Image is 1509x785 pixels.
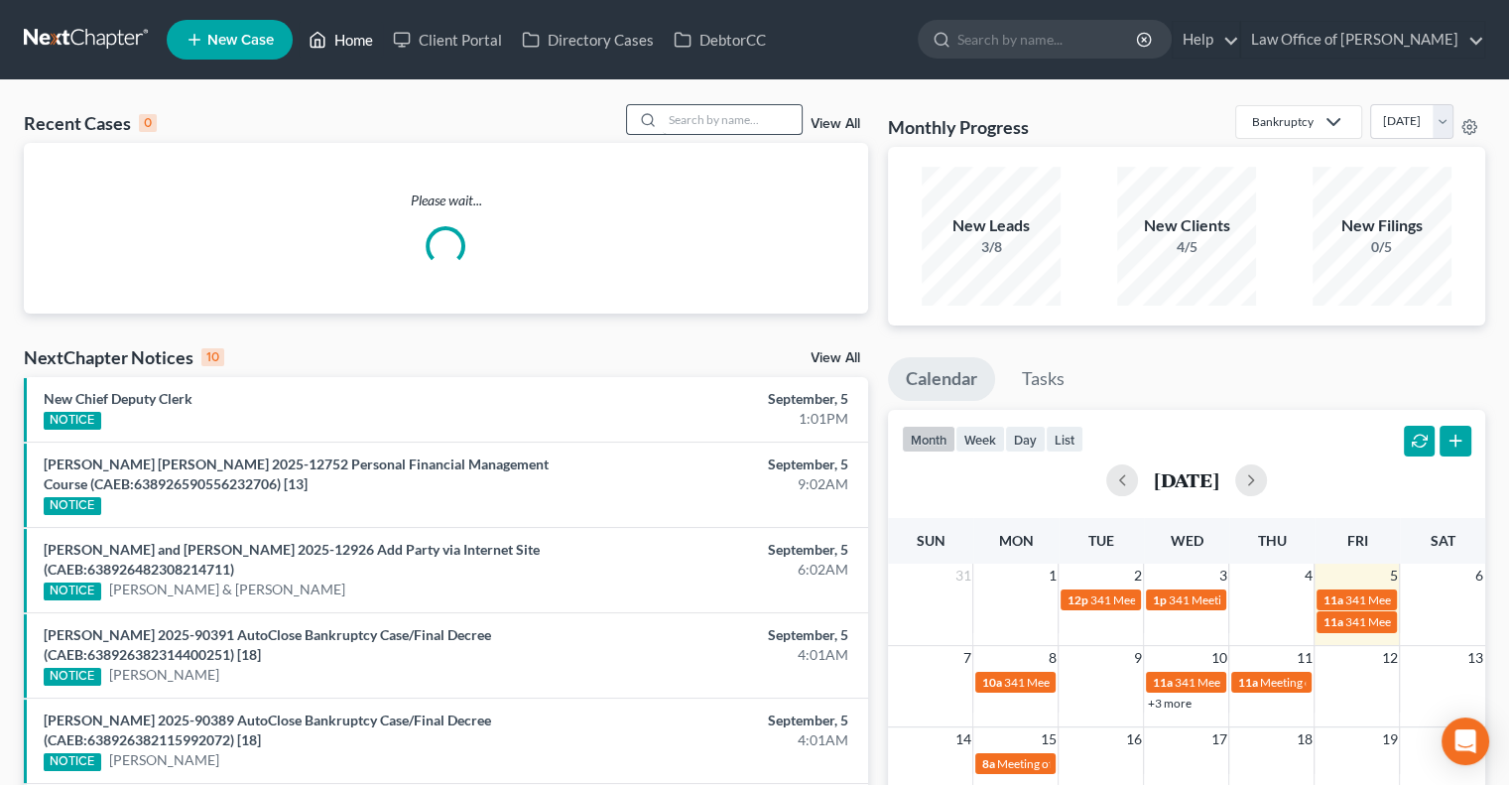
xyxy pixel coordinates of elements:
[1387,564,1399,588] span: 5
[201,348,224,366] div: 10
[1257,532,1286,549] span: Thu
[44,497,101,515] div: NOTICE
[1208,646,1228,670] span: 10
[1152,675,1172,690] span: 11a
[1216,564,1228,588] span: 3
[109,665,219,685] a: [PERSON_NAME]
[922,237,1061,257] div: 3/8
[1379,646,1399,670] span: 12
[1003,675,1182,690] span: 341 Meeting for [PERSON_NAME]
[981,756,994,771] span: 8a
[1430,532,1454,549] span: Sat
[1208,727,1228,751] span: 17
[664,22,776,58] a: DebtorCC
[1173,22,1239,58] a: Help
[1168,592,1466,607] span: 341 Meeting for [PERSON_NAME][GEOGRAPHIC_DATA]
[1241,22,1484,58] a: Law Office of [PERSON_NAME]
[1379,727,1399,751] span: 19
[1067,592,1087,607] span: 12p
[1313,214,1451,237] div: New Filings
[1294,727,1314,751] span: 18
[952,564,972,588] span: 31
[593,409,848,429] div: 1:01PM
[1088,532,1114,549] span: Tue
[981,675,1001,690] span: 10a
[44,390,192,407] a: New Chief Deputy Clerk
[593,711,848,730] div: September, 5
[593,560,848,580] div: 6:02AM
[44,626,491,663] a: [PERSON_NAME] 2025-90391 AutoClose Bankruptcy Case/Final Decree (CAEB:638926382314400251) [18]
[1131,646,1143,670] span: 9
[44,456,549,492] a: [PERSON_NAME] [PERSON_NAME] 2025-12752 Personal Financial Management Course (CAEB:638926590556232...
[1089,592,1350,607] span: 341 Meeting for Cariss Milano & [PERSON_NAME]
[512,22,664,58] a: Directory Cases
[955,426,1005,453] button: week
[957,21,1139,58] input: Search by name...
[44,753,101,771] div: NOTICE
[663,105,802,134] input: Search by name...
[1038,727,1058,751] span: 15
[1046,426,1083,453] button: list
[1046,646,1058,670] span: 8
[916,532,944,549] span: Sun
[998,532,1033,549] span: Mon
[1147,696,1191,711] a: +3 more
[24,111,157,135] div: Recent Cases
[1442,718,1489,765] div: Open Intercom Messenger
[1252,113,1314,130] div: Bankruptcy
[109,750,219,770] a: [PERSON_NAME]
[1131,564,1143,588] span: 2
[1174,675,1352,690] span: 341 Meeting for [PERSON_NAME]
[1465,646,1485,670] span: 13
[1294,646,1314,670] span: 11
[1004,357,1082,401] a: Tasks
[1302,564,1314,588] span: 4
[383,22,512,58] a: Client Portal
[593,389,848,409] div: September, 5
[1237,675,1257,690] span: 11a
[593,540,848,560] div: September, 5
[24,345,224,369] div: NextChapter Notices
[139,114,157,132] div: 0
[299,22,383,58] a: Home
[1322,592,1342,607] span: 11a
[44,412,101,430] div: NOTICE
[952,727,972,751] span: 14
[996,756,1299,771] span: Meeting of Creditors for Cariss Milano & [PERSON_NAME]
[811,351,860,365] a: View All
[902,426,955,453] button: month
[109,580,345,599] a: [PERSON_NAME] & [PERSON_NAME]
[207,33,274,48] span: New Case
[1123,727,1143,751] span: 16
[1152,592,1166,607] span: 1p
[1170,532,1202,549] span: Wed
[960,646,972,670] span: 7
[1346,532,1367,549] span: Fri
[593,455,848,474] div: September, 5
[24,191,868,210] p: Please wait...
[593,625,848,645] div: September, 5
[888,357,995,401] a: Calendar
[44,712,491,748] a: [PERSON_NAME] 2025-90389 AutoClose Bankruptcy Case/Final Decree (CAEB:638926382115992072) [18]
[593,474,848,494] div: 9:02AM
[922,214,1061,237] div: New Leads
[593,730,848,750] div: 4:01AM
[44,583,101,600] div: NOTICE
[44,668,101,686] div: NOTICE
[1154,469,1219,490] h2: [DATE]
[811,117,860,131] a: View All
[1473,564,1485,588] span: 6
[1005,426,1046,453] button: day
[1313,237,1451,257] div: 0/5
[593,645,848,665] div: 4:01AM
[888,115,1029,139] h3: Monthly Progress
[1117,237,1256,257] div: 4/5
[1046,564,1058,588] span: 1
[44,541,540,578] a: [PERSON_NAME] and [PERSON_NAME] 2025-12926 Add Party via Internet Site (CAEB:638926482308214711)
[1117,214,1256,237] div: New Clients
[1322,614,1342,629] span: 11a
